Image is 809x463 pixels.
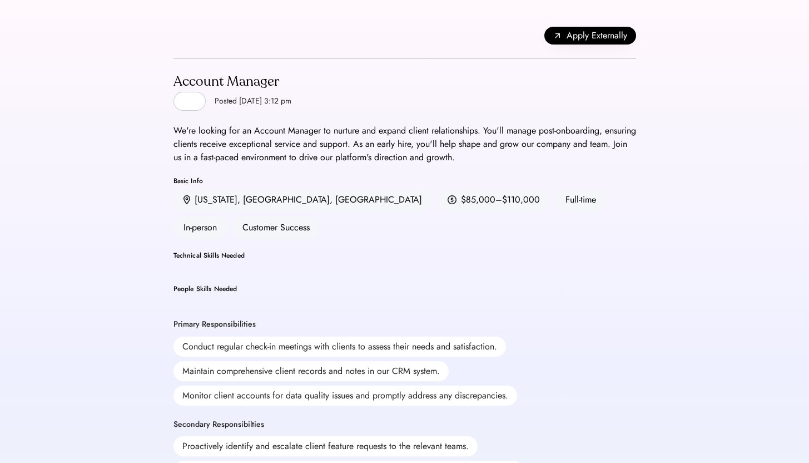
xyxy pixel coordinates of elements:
div: Primary Responsibilities [173,319,256,330]
div: Customer Success [232,216,320,239]
div: Posted [DATE] 3:12 pm [215,96,291,107]
div: [US_STATE], [GEOGRAPHIC_DATA], [GEOGRAPHIC_DATA] [195,193,422,206]
div: Monitor client accounts for data quality issues and promptly address any discrepancies. [173,386,517,406]
div: Technical Skills Needed [173,252,636,259]
div: $85,000–$110,000 [461,193,540,206]
img: yH5BAEAAAAALAAAAAABAAEAAAIBRAA7 [181,95,194,108]
button: Apply Externally [544,27,636,45]
div: Account Manager [173,73,291,91]
img: money.svg [448,195,456,205]
div: Maintain comprehensive client records and notes in our CRM system. [173,361,449,381]
div: Basic Info [173,178,636,184]
div: People Skills Needed [173,285,636,292]
span: Apply Externally [567,29,627,42]
div: Full-time [555,189,606,211]
img: location.svg [183,195,190,205]
div: We're looking for an Account Manager to nurture and expand client relationships. You'll manage po... [173,124,636,164]
div: Conduct regular check-in meetings with clients to assess their needs and satisfaction. [173,337,506,357]
div: In-person [173,216,227,239]
div: Secondary Responsibilties [173,419,264,430]
div: Proactively identify and escalate client feature requests to the relevant teams. [173,436,478,456]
